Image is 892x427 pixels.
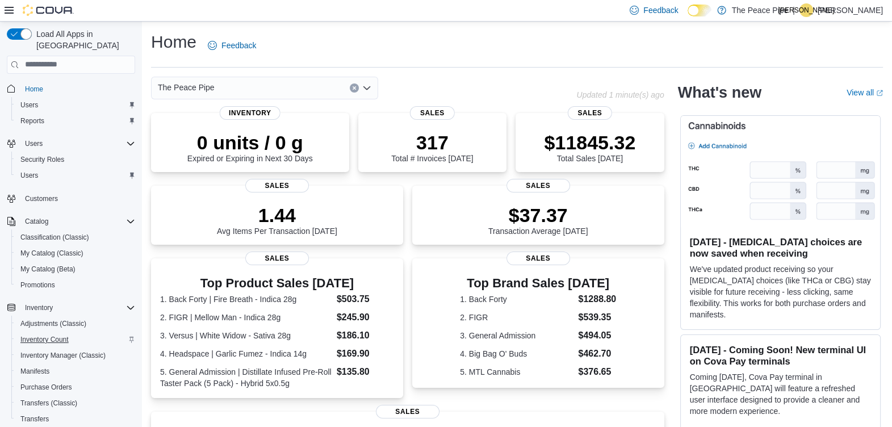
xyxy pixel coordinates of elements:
[16,278,135,292] span: Promotions
[160,294,332,305] dt: 1. Back Forty | Fire Breath - Indica 28g
[16,365,135,378] span: Manifests
[217,204,337,227] p: 1.44
[20,301,135,315] span: Inventory
[11,229,140,245] button: Classification (Classic)
[2,190,140,207] button: Customers
[20,301,57,315] button: Inventory
[690,263,871,320] p: We've updated product receiving so your [MEDICAL_DATA] choices (like THCa or CBG) stay visible fo...
[16,412,53,426] a: Transfers
[488,204,588,227] p: $37.37
[16,278,60,292] a: Promotions
[2,136,140,152] button: Users
[160,277,394,290] h3: Top Product Sales [DATE]
[506,252,570,265] span: Sales
[16,114,49,128] a: Reports
[460,294,573,305] dt: 1. Back Forty
[20,101,38,110] span: Users
[778,3,835,17] span: [PERSON_NAME]
[16,396,135,410] span: Transfers (Classic)
[20,155,64,164] span: Security Roles
[732,3,789,17] p: The Peace Pipe
[160,312,332,323] dt: 2. FIGR | Mellow Man - Indica 28g
[20,116,44,125] span: Reports
[578,329,616,342] dd: $494.05
[460,312,573,323] dt: 2. FIGR
[678,83,761,102] h2: What's new
[460,330,573,341] dt: 3. General Admission
[16,380,77,394] a: Purchase Orders
[2,213,140,229] button: Catalog
[20,215,53,228] button: Catalog
[11,113,140,129] button: Reports
[376,405,439,418] span: Sales
[160,330,332,341] dt: 3. Versus | White Widow - Sativa 28g
[20,351,106,360] span: Inventory Manager (Classic)
[16,317,91,330] a: Adjustments (Classic)
[16,349,110,362] a: Inventory Manager (Classic)
[690,371,871,417] p: Coming [DATE], Cova Pay terminal in [GEOGRAPHIC_DATA] will feature a refreshed user interface des...
[337,365,394,379] dd: $135.80
[2,81,140,97] button: Home
[16,396,82,410] a: Transfers (Classic)
[11,168,140,183] button: Users
[578,311,616,324] dd: $539.35
[20,215,135,228] span: Catalog
[20,82,135,96] span: Home
[20,137,47,150] button: Users
[578,292,616,306] dd: $1288.80
[11,316,140,332] button: Adjustments (Classic)
[20,335,69,344] span: Inventory Count
[25,139,43,148] span: Users
[690,344,871,367] h3: [DATE] - Coming Soon! New terminal UI on Cova Pay terminals
[16,153,135,166] span: Security Roles
[460,348,573,359] dt: 4. Big Bag O' Buds
[11,152,140,168] button: Security Roles
[688,5,711,16] input: Dark Mode
[16,246,135,260] span: My Catalog (Classic)
[410,106,454,120] span: Sales
[25,217,48,226] span: Catalog
[20,191,135,206] span: Customers
[337,347,394,361] dd: $169.90
[187,131,313,154] p: 0 units / 0 g
[25,303,53,312] span: Inventory
[506,179,570,192] span: Sales
[16,333,135,346] span: Inventory Count
[16,380,135,394] span: Purchase Orders
[217,204,337,236] div: Avg Items Per Transaction [DATE]
[16,262,135,276] span: My Catalog (Beta)
[16,231,94,244] a: Classification (Classic)
[362,83,371,93] button: Open list of options
[20,249,83,258] span: My Catalog (Classic)
[337,311,394,324] dd: $245.90
[16,153,69,166] a: Security Roles
[350,83,359,93] button: Clear input
[16,231,135,244] span: Classification (Classic)
[25,194,58,203] span: Customers
[221,40,256,51] span: Feedback
[391,131,473,154] p: 317
[20,137,135,150] span: Users
[16,114,135,128] span: Reports
[20,415,49,424] span: Transfers
[20,383,72,392] span: Purchase Orders
[544,131,635,163] div: Total Sales [DATE]
[16,169,43,182] a: Users
[16,333,73,346] a: Inventory Count
[690,236,871,259] h3: [DATE] - [MEDICAL_DATA] choices are now saved when receiving
[876,90,883,97] svg: External link
[16,317,135,330] span: Adjustments (Classic)
[20,367,49,376] span: Manifests
[20,319,86,328] span: Adjustments (Classic)
[151,31,196,53] h1: Home
[16,349,135,362] span: Inventory Manager (Classic)
[158,81,215,94] span: The Peace Pipe
[488,204,588,236] div: Transaction Average [DATE]
[847,88,883,97] a: View allExternal link
[16,412,135,426] span: Transfers
[16,262,80,276] a: My Catalog (Beta)
[20,82,48,96] a: Home
[11,97,140,113] button: Users
[568,106,612,120] span: Sales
